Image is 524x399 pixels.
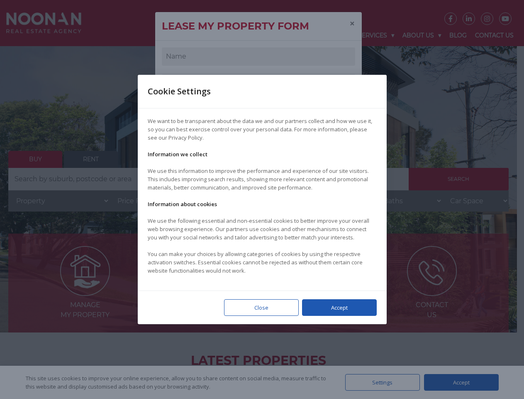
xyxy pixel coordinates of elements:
p: We use the following essential and non-essential cookies to better improve your overall web brows... [148,217,377,241]
p: You can make your choices by allowing categories of cookies by using the respective activation sw... [148,250,377,275]
p: We use this information to improve the performance and experience of our site visitors. This incl... [148,167,377,192]
strong: Information about cookies [148,200,217,208]
div: Accept [302,299,377,316]
div: Cookie Settings [148,75,221,108]
p: We want to be transparent about the data we and our partners collect and how we use it, so you ca... [148,117,377,142]
strong: Information we collect [148,150,207,158]
div: Close [224,299,299,316]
